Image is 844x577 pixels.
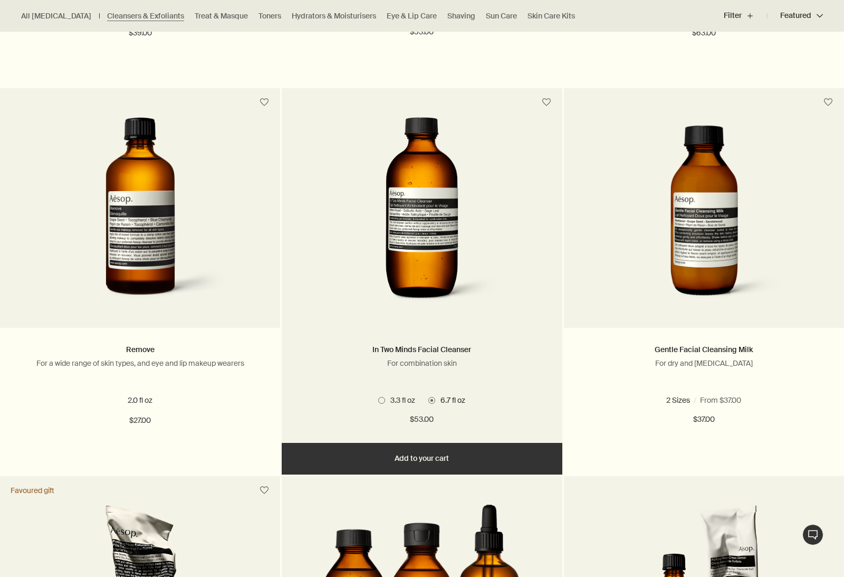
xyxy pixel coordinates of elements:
a: All [MEDICAL_DATA] [21,11,91,21]
p: For dry and [MEDICAL_DATA] [580,358,828,368]
span: 3.4 fl oz [667,395,697,405]
a: Toners [258,11,281,21]
a: Sun Care [486,11,517,21]
a: Gentle Facial Cleansing Milk [655,345,753,354]
img: Aesop’s In Two Minds Facial Cleanser; a daily gel cleanser for combination skin with Witch Hazel ... [337,117,506,313]
span: $63.00 [692,27,716,40]
a: In Two Minds Facial Cleanser [372,345,471,354]
span: $53.00 [410,413,434,426]
a: Aesop’s In Two Minds Facial Cleanser; a daily gel cleanser for combination skin with Witch Hazel ... [282,117,562,328]
button: Save to cabinet [537,93,556,112]
span: $39.00 [129,27,152,40]
button: Save to cabinet [255,481,274,500]
button: Add to your cart - $53.00 [282,443,562,475]
a: Gentle Facial Cleaning Milk 100mL Brown bottle [564,117,844,328]
span: 6.7 fl oz [717,395,747,405]
a: Skin Care Kits [527,11,575,21]
div: Favoured gift [11,486,54,495]
a: Treat & Masque [195,11,248,21]
span: $37.00 [693,413,715,426]
img: Gentle Facial Cleaning Milk 100mL Brown bottle [608,117,800,313]
p: For combination skin [298,358,546,368]
a: Cleansers & Exfoliants [107,11,184,21]
a: Shaving [447,11,475,21]
img: Aesop’s Remove, a gentle oil cleanser to remove eye makeup daily. Enhanced with Tocopherol and Bl... [44,117,236,313]
button: Save to cabinet [255,93,274,112]
a: Hydrators & Moisturisers [292,11,376,21]
button: Live Assistance [802,524,823,545]
a: Eye & Lip Care [387,11,437,21]
span: $27.00 [129,414,151,427]
span: $53.00 [410,26,434,39]
button: Featured [767,3,823,29]
span: 6.7 fl oz [435,395,465,405]
p: For a wide range of skin types, and eye and lip makeup wearers [16,358,264,368]
button: Save to cabinet [819,93,838,112]
span: 3.3 fl oz [385,395,415,405]
a: Remove [126,345,155,354]
button: Filter [724,3,767,29]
